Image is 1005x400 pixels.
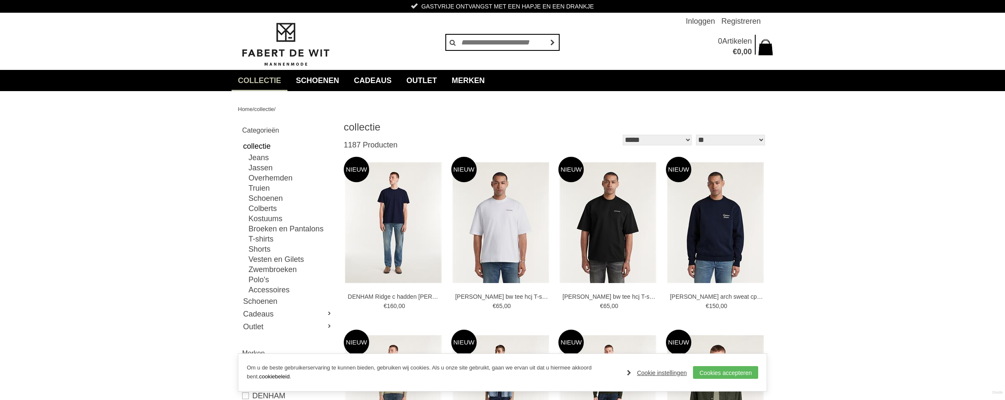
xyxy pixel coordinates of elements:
[248,264,333,275] a: Zwembroeken
[560,162,656,283] img: DENHAM Yin yang bw tee hcj T-shirts
[248,214,333,224] a: Kostuums
[242,295,333,308] a: Schoenen
[242,308,333,320] a: Cadeaus
[709,303,719,309] span: 150
[722,37,752,45] span: Artikelen
[242,320,333,333] a: Outlet
[238,106,253,112] a: Home
[254,106,274,112] a: collectie
[445,70,491,91] a: Merken
[348,293,441,300] a: DENHAM Ridge c hadden [PERSON_NAME]
[721,13,761,30] a: Registreren
[627,367,687,379] a: Cookie instellingen
[670,293,763,300] a: [PERSON_NAME] arch sweat cps Truien
[232,70,287,91] a: collectie
[248,254,333,264] a: Vesten en Gilets
[504,303,511,309] span: 00
[248,203,333,214] a: Colberts
[493,303,496,309] span: €
[344,141,398,149] span: 1187 Producten
[248,173,333,183] a: Overhemden
[706,303,709,309] span: €
[737,47,741,56] span: 0
[253,106,254,112] span: /
[238,22,333,67] img: Fabert de Wit
[348,70,398,91] a: Cadeaus
[248,183,333,193] a: Truien
[344,121,555,133] h1: collectie
[600,303,603,309] span: €
[612,303,618,309] span: 00
[496,303,503,309] span: 65
[248,285,333,295] a: Accessoires
[400,70,443,91] a: Outlet
[563,293,656,300] a: [PERSON_NAME] bw tee hcj T-shirts
[667,162,764,283] img: DENHAM Denham arch sweat cps Truien
[248,234,333,244] a: T-shirts
[741,47,743,56] span: ,
[718,37,722,45] span: 0
[242,140,333,153] a: collectie
[242,125,333,136] h2: Categorieën
[686,13,715,30] a: Inloggen
[398,303,405,309] span: 00
[248,163,333,173] a: Jassen
[248,193,333,203] a: Schoenen
[397,303,398,309] span: ,
[387,303,397,309] span: 160
[259,373,290,380] a: cookiebeleid
[603,303,610,309] span: 65
[248,153,333,163] a: Jeans
[719,303,721,309] span: ,
[345,162,442,283] img: DENHAM Ridge c hadden Jeans
[453,162,549,283] img: DENHAM Yinyang bw tee hcj T-shirts
[384,303,387,309] span: €
[248,244,333,254] a: Shorts
[247,364,618,381] p: Om u de beste gebruikerservaring te kunnen bieden, gebruiken wij cookies. Als u onze site gebruik...
[693,366,758,379] a: Cookies accepteren
[721,303,727,309] span: 00
[733,47,737,56] span: €
[248,224,333,234] a: Broeken en Pantalons
[992,387,1003,398] a: Divide
[502,303,504,309] span: ,
[274,106,276,112] span: /
[743,47,752,56] span: 00
[248,275,333,285] a: Polo's
[290,70,345,91] a: Schoenen
[242,348,333,358] h2: Merken
[455,293,548,300] a: [PERSON_NAME] bw tee hcj T-shirts
[610,303,612,309] span: ,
